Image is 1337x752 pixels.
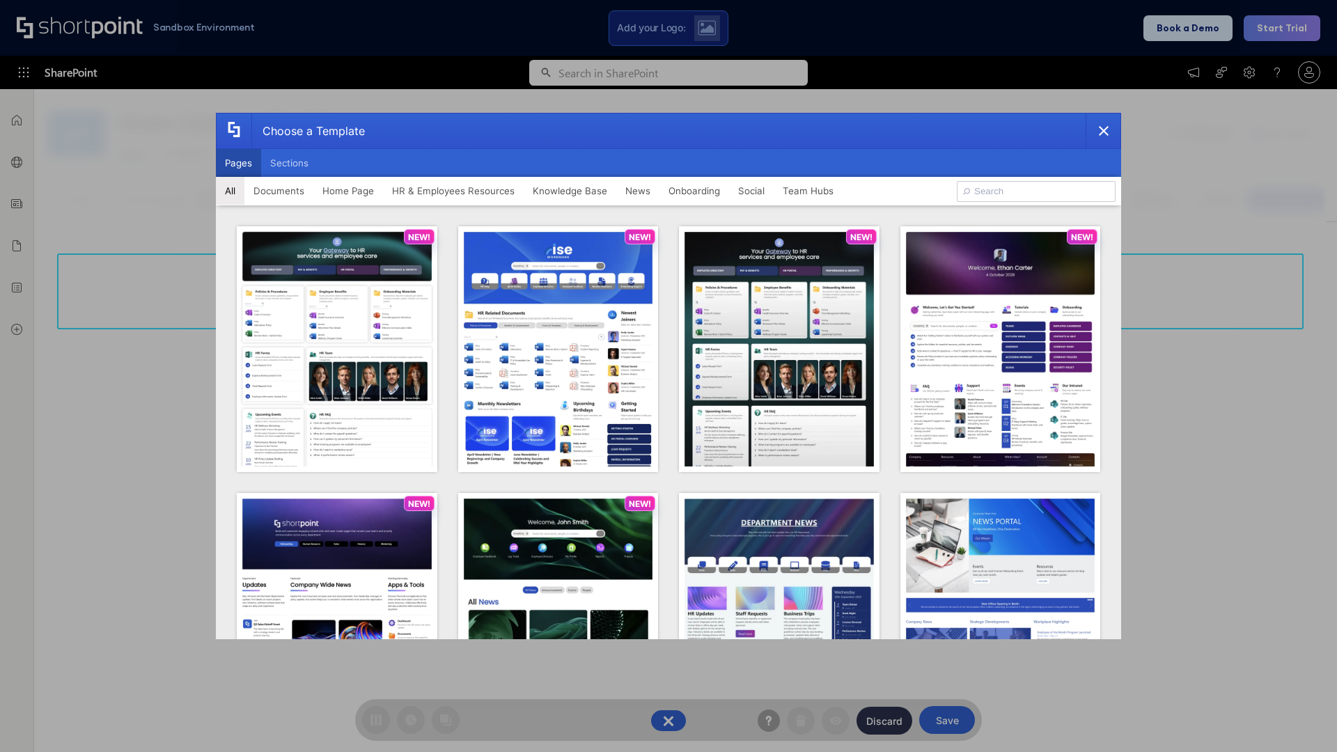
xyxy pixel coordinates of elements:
p: NEW! [629,499,651,509]
iframe: Chat Widget [1267,685,1337,752]
input: Search [957,181,1116,202]
button: Documents [244,177,313,205]
button: All [216,177,244,205]
div: Choose a Template [251,113,365,148]
button: Social [729,177,774,205]
p: NEW! [629,232,651,242]
p: NEW! [1071,232,1093,242]
p: NEW! [408,232,430,242]
button: Onboarding [659,177,729,205]
button: HR & Employees Resources [383,177,524,205]
p: NEW! [850,232,873,242]
button: Team Hubs [774,177,843,205]
button: Knowledge Base [524,177,616,205]
div: template selector [216,113,1121,639]
button: News [616,177,659,205]
button: Pages [216,149,261,177]
button: Home Page [313,177,383,205]
button: Sections [261,149,318,177]
p: NEW! [408,499,430,509]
